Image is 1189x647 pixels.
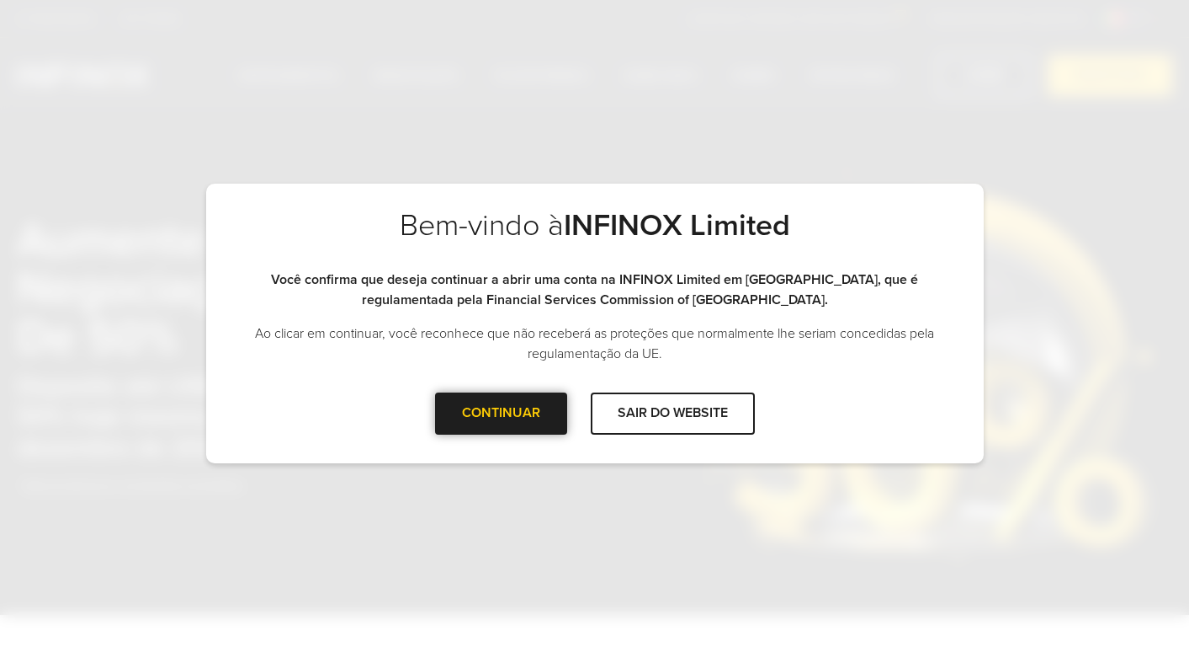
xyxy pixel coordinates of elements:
strong: Você confirma que deseja continuar a abrir uma conta na INFINOX Limited em [GEOGRAPHIC_DATA], que... [271,271,918,308]
h2: Bem-vindo à [240,207,950,270]
strong: INFINOX Limited [564,207,790,243]
div: CONTINUAR [435,393,567,434]
div: SAIR DO WEBSITE [591,393,755,434]
p: Ao clicar em continuar, você reconhece que não receberá as proteções que normalmente lhe seriam c... [240,323,950,364]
